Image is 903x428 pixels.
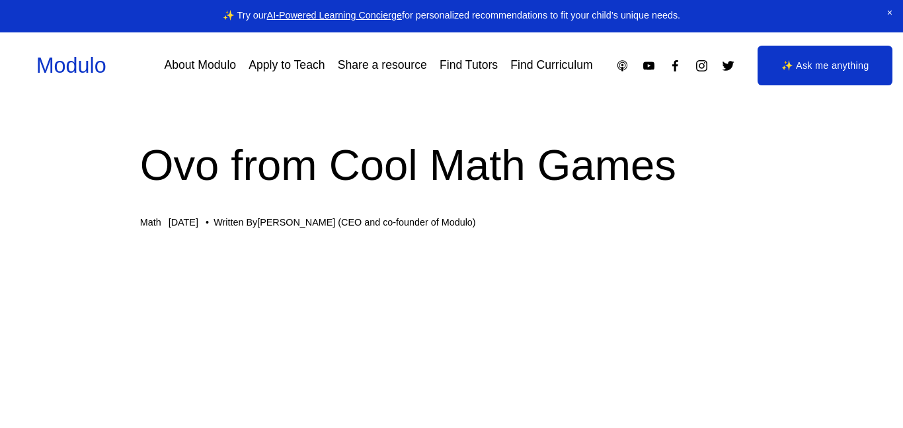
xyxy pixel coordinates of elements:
a: AI-Powered Learning Concierge [267,10,402,21]
span: [DATE] [169,217,198,228]
a: [PERSON_NAME] (CEO and co-founder of Modulo) [257,217,475,228]
a: Apple Podcasts [615,59,629,73]
h1: Ovo from Cool Math Games [140,135,764,195]
a: Facebook [668,59,682,73]
a: YouTube [642,59,656,73]
a: About Modulo [164,54,236,77]
a: Twitter [721,59,735,73]
a: Instagram [695,59,709,73]
a: Math [140,217,161,228]
a: Apply to Teach [249,54,325,77]
a: Find Curriculum [510,54,592,77]
a: Find Tutors [440,54,498,77]
a: ✨ Ask me anything [758,46,892,85]
a: Share a resource [338,54,427,77]
a: Modulo [36,54,106,77]
div: Written By [214,217,475,228]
